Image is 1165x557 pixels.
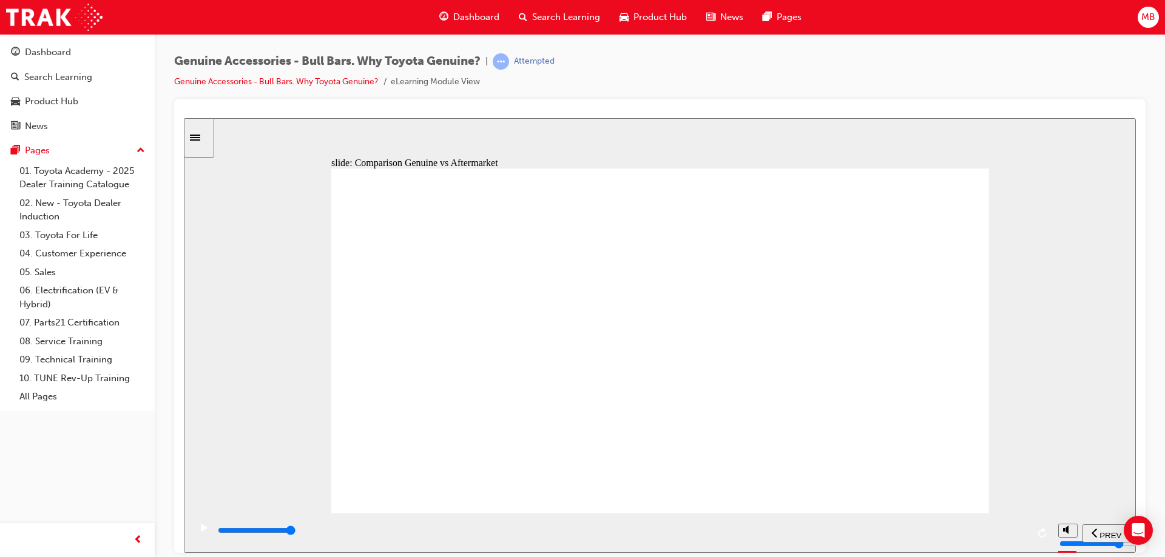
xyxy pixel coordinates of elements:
span: search-icon [11,72,19,83]
a: 04. Customer Experience [15,244,150,263]
div: Pages [25,144,50,158]
button: play/pause [6,405,27,425]
span: news-icon [706,10,715,25]
button: Pages [5,139,150,162]
div: News [25,119,48,133]
span: News [720,10,743,24]
div: Attempted [514,56,555,67]
li: eLearning Module View [391,75,480,89]
nav: slide navigation [899,395,947,435]
a: 01. Toyota Academy - 2025 Dealer Training Catalogue [15,162,150,194]
span: news-icon [11,121,20,132]
a: 09. Technical Training [15,350,150,369]
span: pages-icon [11,145,20,156]
span: Genuine Accessories - Bull Bars. Why Toyota Genuine? [174,55,481,68]
a: Product Hub [5,90,150,113]
span: guage-icon [11,47,20,58]
div: Open Intercom Messenger [1124,516,1153,545]
a: 06. Electrification (EV & Hybrid) [15,281,150,313]
a: News [5,115,150,138]
input: volume [876,421,954,430]
span: learningRecordVerb_ATTEMPT-icon [493,53,509,70]
span: MB [1141,10,1155,24]
a: All Pages [15,387,150,406]
button: previous [899,406,947,424]
a: Genuine Accessories - Bull Bars. Why Toyota Genuine? [174,76,379,87]
span: Search Learning [532,10,600,24]
span: Dashboard [453,10,499,24]
span: guage-icon [439,10,448,25]
a: 02. New - Toyota Dealer Induction [15,194,150,226]
a: 10. TUNE Rev-Up Training [15,369,150,388]
span: up-icon [137,143,145,159]
a: search-iconSearch Learning [509,5,610,30]
div: misc controls [874,395,893,435]
a: Dashboard [5,41,150,64]
a: 07. Parts21 Certification [15,313,150,332]
div: Dashboard [25,45,71,59]
span: | [485,55,488,68]
span: Pages [777,10,802,24]
span: search-icon [519,10,527,25]
a: 08. Service Training [15,332,150,351]
button: MB [1138,7,1159,28]
button: replay [850,406,868,424]
img: Trak [6,4,103,31]
input: slide progress [34,407,112,417]
div: Search Learning [24,70,92,84]
span: prev-icon [133,533,143,548]
span: car-icon [11,96,20,107]
a: 03. Toyota For Life [15,226,150,245]
a: pages-iconPages [753,5,811,30]
a: Search Learning [5,66,150,88]
span: PREV [916,413,937,422]
span: car-icon [620,10,629,25]
button: DashboardSearch LearningProduct HubNews [5,39,150,139]
a: 05. Sales [15,263,150,282]
button: volume [874,405,894,419]
div: Product Hub [25,95,78,108]
span: Product Hub [633,10,687,24]
div: playback controls [6,395,868,435]
span: pages-icon [763,10,772,25]
a: guage-iconDashboard [430,5,509,30]
a: car-iconProduct Hub [610,5,697,30]
a: news-iconNews [697,5,753,30]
